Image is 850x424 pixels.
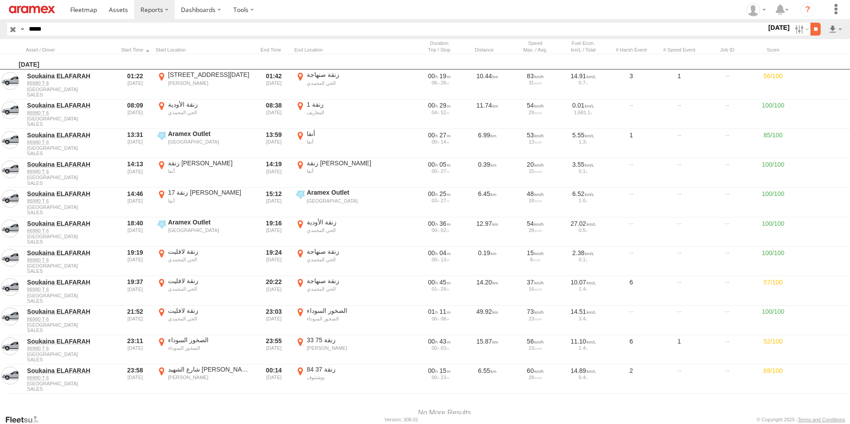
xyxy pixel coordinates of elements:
div: 57/100 [753,277,793,304]
span: Filter Results to this Group [27,121,113,127]
div: [1759s] 19/09/2025 08:09 - 19/09/2025 08:38 [418,101,460,109]
div: © Copyright 2025 - [757,417,845,422]
div: زنقة الأودية [307,218,391,226]
a: 86980 T 6 [27,257,113,263]
span: 00 [428,161,438,168]
span: 00 [432,316,439,321]
div: الصخور السوداء [168,336,252,344]
span: 04 [440,249,451,256]
span: 00 [428,338,438,345]
label: Click to View Event Location [156,130,253,157]
div: Aramex Outlet [307,188,391,196]
span: 26 [441,80,449,85]
div: 6 [609,336,654,364]
div: 23 [514,316,556,321]
div: 85/100 [753,130,793,157]
div: [2710s] 19/09/2025 19:37 - 19/09/2025 20:22 [418,278,460,286]
div: زنقة صنهاجة [307,248,391,256]
div: زنقة [PERSON_NAME] [307,159,391,167]
label: Click to View Event Location [156,336,253,364]
label: Click to View Event Location [294,218,392,246]
div: 08:38 [DATE] [257,100,291,128]
div: 54 [514,101,556,109]
span: 45 [440,279,451,286]
label: Click to View Event Location [156,248,253,275]
span: Filter Results to this Group [27,92,113,97]
label: Click to View Event Location [294,71,392,98]
span: 14 [441,139,449,144]
span: [GEOGRAPHIC_DATA] [27,204,113,210]
a: Soukaina ELAFARAH [27,278,113,286]
a: View Asset in Asset Management [1,131,19,149]
div: Job ID [705,47,750,53]
div: [STREET_ADDRESS][DATE] [168,71,252,79]
div: 18 [514,198,556,203]
label: Click to View Event Location [156,71,253,98]
div: 1 [657,336,702,364]
div: 69/100 [753,365,793,393]
div: 23 [514,345,556,351]
div: 14:46 [DATE] [118,188,152,216]
div: 14.51 [562,308,604,316]
a: 86980 T 6 [27,198,113,204]
div: أنفا [168,168,252,174]
div: 56/100 [753,71,793,98]
div: الحي المحمدي [168,286,252,292]
span: 23 [441,375,449,380]
label: Click to View Event Location [294,188,392,216]
label: Click to View Event Location [156,188,253,216]
label: Click to View Event Location [294,336,392,364]
div: 83 [514,72,556,80]
div: 3 [609,71,654,98]
div: المعاريف [307,109,391,116]
span: Filter Results to this Group [27,210,113,215]
a: 86980 T 6 [27,286,113,292]
div: [937s] 19/09/2025 23:58 - 20/09/2025 00:14 [418,367,460,375]
span: 05 [440,161,451,168]
span: 00 [428,279,438,286]
div: 6.45 [465,188,509,216]
div: 16 [514,286,556,292]
div: الحي المحمدي [307,286,391,292]
div: Aramex Outlet [168,130,252,138]
a: Soukaina ELAFARAH [27,101,113,109]
div: 31 [514,80,556,85]
span: 00 [428,102,438,109]
div: الصخور السوداء [307,307,391,315]
label: Click to View Event Location [156,100,253,128]
a: Visit our Website [5,415,46,424]
label: Export results as... [828,23,843,36]
div: 28 [514,228,556,233]
span: Filter Results to this Group [27,298,113,304]
div: 1.4 [562,345,604,351]
span: 15 [440,367,451,374]
a: 86980 T 6 [27,168,113,175]
div: 23:11 [DATE] [118,336,152,364]
div: [GEOGRAPHIC_DATA] [307,198,391,204]
label: Click to View Event Location [294,277,392,304]
div: أنفا [168,198,252,204]
a: View Asset in Asset Management [1,160,19,178]
a: Terms and Conditions [798,417,845,422]
div: [2620s] 19/09/2025 23:11 - 19/09/2025 23:55 [418,337,460,345]
div: 6.99 [465,130,509,157]
div: 2.38 [562,249,604,257]
div: 52/100 [753,336,793,364]
a: 86980 T 6 [27,80,113,86]
span: [GEOGRAPHIC_DATA] [27,322,113,328]
a: Soukaina ELAFARAH [27,249,113,257]
span: 00 [428,72,438,80]
div: Click to Sort [465,47,509,53]
div: 17 زنقة [PERSON_NAME] [168,188,252,196]
div: 1 [609,130,654,157]
div: 11.74 [465,100,509,128]
div: 0.4 [562,375,604,380]
div: 01:22 [DATE] [118,71,152,98]
div: 84 زنقة 37 [307,365,391,373]
label: [DATE] [766,23,791,32]
span: 00 [428,132,438,139]
div: Version: 308.01 [385,417,418,422]
div: 10.44 [465,71,509,98]
div: 1 [657,71,702,98]
div: 3.4 [562,316,604,321]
